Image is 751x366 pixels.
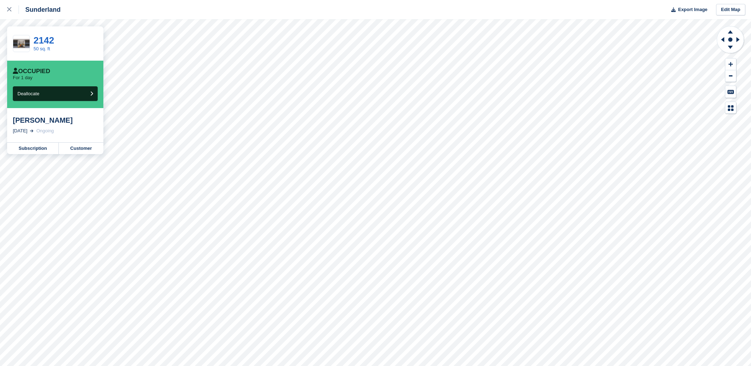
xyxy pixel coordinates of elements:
a: Customer [59,143,103,154]
button: Zoom In [725,59,736,70]
a: Subscription [7,143,59,154]
a: 2142 [34,35,54,46]
a: Edit Map [716,4,745,16]
div: [DATE] [13,127,27,134]
span: Deallocate [17,91,39,96]
div: Sunderland [19,5,61,14]
button: Keyboard Shortcuts [725,86,736,98]
button: Export Image [667,4,708,16]
button: Deallocate [13,86,98,101]
div: Occupied [13,68,50,75]
div: [PERSON_NAME] [13,116,98,124]
img: arrow-right-light-icn-cde0832a797a2874e46488d9cf13f60e5c3a73dbe684e267c42b8395dfbc2abf.svg [30,129,34,132]
button: Zoom Out [725,70,736,82]
span: Export Image [678,6,707,13]
div: Ongoing [36,127,54,134]
button: Map Legend [725,102,736,114]
a: 50 sq. ft [34,46,50,51]
img: 50%20SQ.FT.jpg [13,39,30,48]
p: For 1 day [13,75,32,81]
